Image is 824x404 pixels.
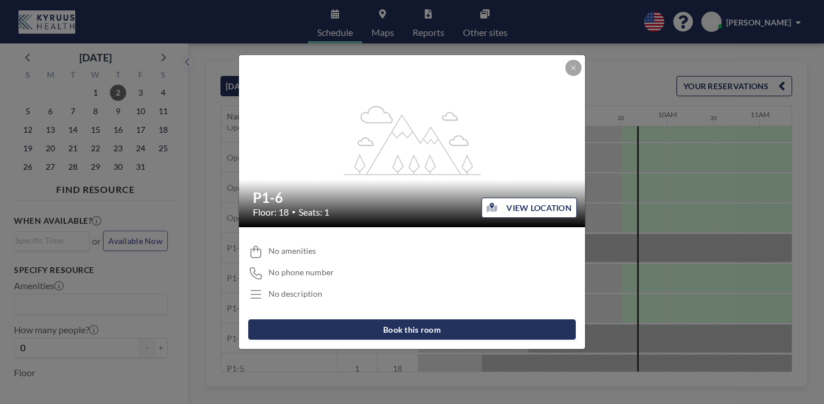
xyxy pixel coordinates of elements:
[344,105,481,174] g: flex-grow: 1.2;
[268,246,316,256] span: No amenities
[253,206,289,218] span: Floor: 18
[481,198,577,218] button: VIEW LOCATION
[292,208,296,216] span: •
[299,206,329,218] span: Seats: 1
[268,267,334,278] span: No phone number
[268,289,322,299] div: No description
[248,319,576,340] button: Book this room
[253,189,572,206] h2: P1-6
